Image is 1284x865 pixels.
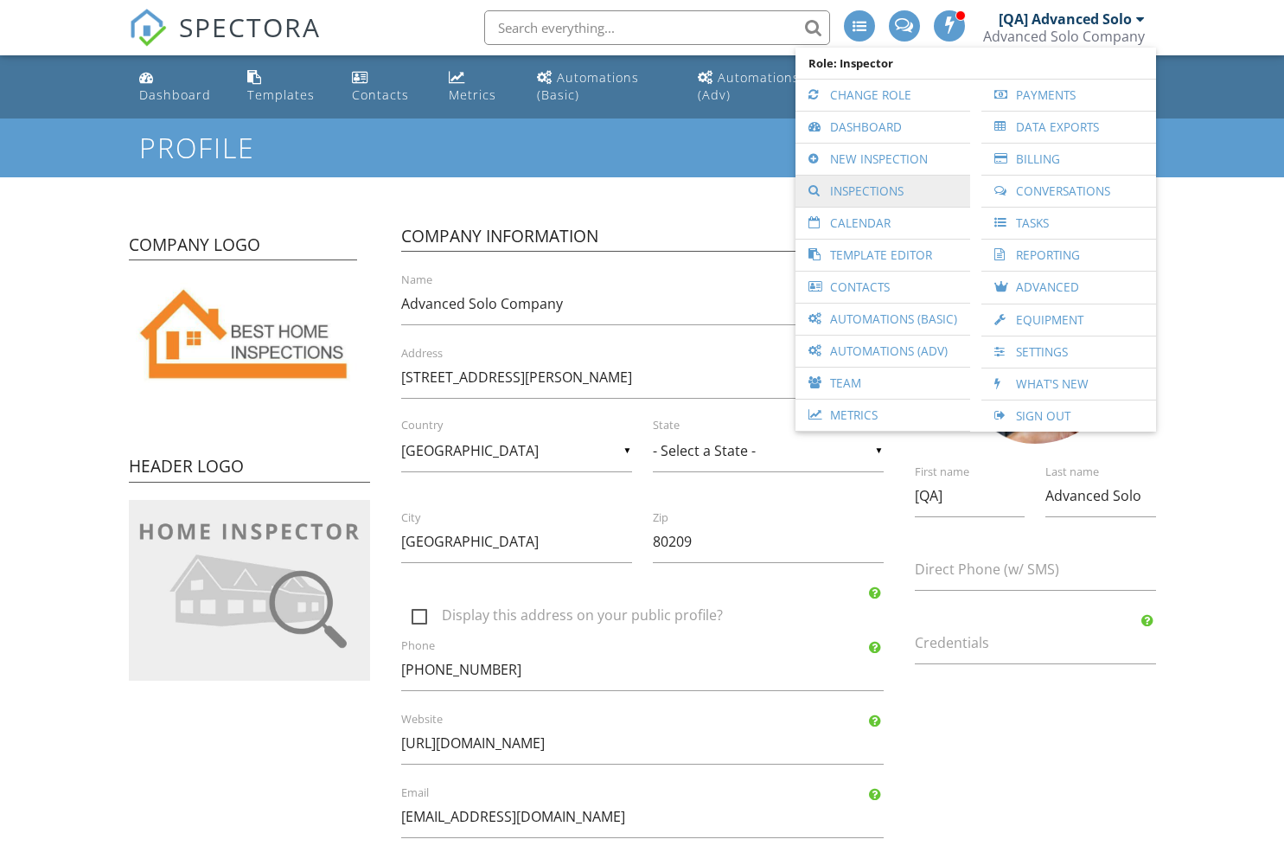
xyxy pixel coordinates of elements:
a: New Inspection [804,144,961,175]
a: Automations (Basic) [530,62,677,112]
a: Data Exports [990,112,1147,143]
a: Dashboard [132,62,227,112]
a: Metrics [804,400,961,431]
a: Contacts [345,62,428,112]
a: Tasks [990,208,1147,239]
a: Equipment [990,304,1147,336]
div: Templates [247,86,315,103]
a: Team [804,368,961,399]
div: Metrics [449,86,496,103]
a: Conversations [990,176,1147,207]
label: First name [915,465,1046,480]
label: Display this address on your public profile? [412,607,894,629]
a: Sign Out [990,400,1147,432]
a: Templates [240,62,331,112]
span: Role: Inspector [804,48,1147,79]
a: Calendar [804,208,961,239]
div: Contacts [352,86,409,103]
a: Payments [990,80,1147,111]
label: Credentials [915,633,1177,652]
a: Reporting [990,240,1147,271]
div: Advanced Solo Company [983,28,1145,45]
label: Country [401,418,653,433]
span: SPECTORA [179,9,321,45]
a: Change Role [804,80,961,111]
label: Direct Phone (w/ SMS) [915,560,1177,579]
a: Automations (Advanced) [691,62,829,112]
a: Settings [990,336,1147,368]
a: SPECTORA [129,23,321,60]
a: Dashboard [804,112,961,143]
label: State [653,418,904,433]
h4: Company Logo [129,234,357,261]
a: Automations (Adv) [804,336,961,367]
div: Dashboard [139,86,211,103]
a: Contacts [804,272,961,303]
img: company-logo-placeholder-36d46f90f209bfd688c11e12444f7ae3bbe69803b1480f285d1f5ee5e7c7234b.jpg [129,500,370,681]
a: What's New [990,368,1147,400]
a: Metrics [442,62,516,112]
div: Automations (Adv) [698,69,800,103]
input: https://www.spectora.com [401,722,884,765]
h4: Header Logo [129,455,370,483]
a: Inspections [804,176,961,207]
input: Search everything... [484,10,830,45]
a: Advanced [990,272,1147,304]
img: Screenshot%202025-01-16%20at%203.47.28%20PM.png [129,278,357,399]
a: Automations (Basic) [804,304,961,335]
img: The Best Home Inspection Software - Spectora [129,9,167,47]
h1: Profile [139,132,1144,163]
div: Automations (Basic) [537,69,639,103]
h4: Company Information [401,225,884,253]
label: Last name [1045,465,1177,480]
a: Billing [990,144,1147,175]
div: [QA] Advanced Solo [999,10,1132,28]
a: Template Editor [804,240,961,271]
